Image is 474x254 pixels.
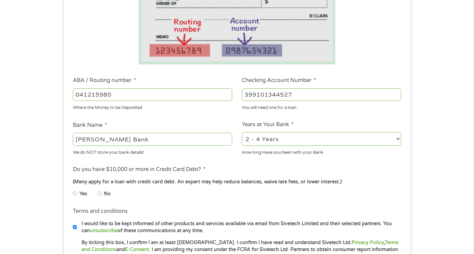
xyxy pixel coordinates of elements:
[73,122,107,129] label: Bank Name
[125,247,149,252] a: E-Consent
[73,147,232,156] div: We do NOT store your bank details!
[242,77,316,84] label: Checking Account Number
[73,88,232,101] input: 263177916
[352,240,384,245] a: Privacy Policy
[242,88,401,101] input: 345634636
[242,102,401,111] div: You will need one for a loan.
[90,228,118,233] a: unsubscribe
[73,77,136,84] label: ABA / Routing number
[73,166,206,173] label: Do you have $10,000 or more in Credit Card Debt?
[73,208,128,215] label: Terms and conditions
[77,220,403,234] label: I would like to be kept informed of other products and services available via email from Sivetech...
[73,102,232,111] div: Where the Money to be Deposited
[242,147,401,156] div: How long Have you been with your Bank
[81,240,398,252] a: Terms and Conditions
[104,190,111,198] label: No
[73,178,401,186] div: (Many apply for a loan with credit card debt. An expert may help reduce balances, waive late fees...
[79,190,87,198] label: Yes
[242,121,294,128] label: Years at Your Bank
